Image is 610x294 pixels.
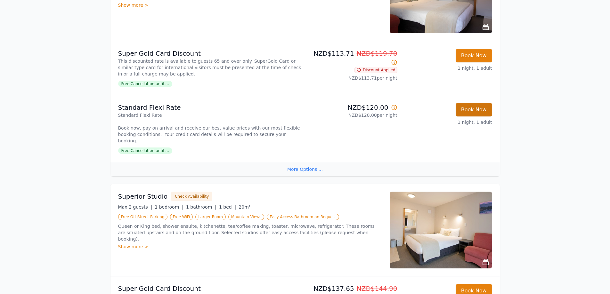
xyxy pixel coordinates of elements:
[118,49,303,58] p: Super Gold Card Discount
[228,214,264,220] span: Mountain Views
[118,223,382,242] p: Queen or King bed, shower ensuite, kitchenette, tea/coffee making, toaster, microwave, refrigerat...
[118,81,172,87] span: Free Cancellation until ...
[456,49,492,62] button: Book Now
[118,103,303,112] p: Standard Flexi Rate
[170,214,193,220] span: Free WiFi
[403,119,492,125] p: 1 night, 1 adult
[357,285,397,292] span: NZD$144.90
[239,204,250,210] span: 20m²
[118,204,152,210] span: Max 2 guests |
[186,204,216,210] span: 1 bathroom |
[267,214,339,220] span: Easy Access Bathroom on Request
[308,112,397,118] p: NZD$120.00 per night
[308,49,397,67] p: NZD$113.71
[403,65,492,71] p: 1 night, 1 adult
[354,67,397,73] span: Discount Applied
[456,103,492,116] button: Book Now
[357,50,397,57] span: NZD$119.70
[118,112,303,144] p: Standard Flexi Rate Book now, pay on arrival and receive our best value prices with our most flex...
[155,204,183,210] span: 1 bedroom |
[308,103,397,112] p: NZD$120.00
[118,58,303,77] p: This discounted rate is available to guests 65 and over only. SuperGold Card or similar type card...
[118,243,382,250] div: Show more >
[219,204,236,210] span: 1 bed |
[110,162,500,176] div: More Options ...
[118,147,172,154] span: Free Cancellation until ...
[171,192,212,201] button: Check Availability
[118,2,382,8] div: Show more >
[308,75,397,81] p: NZD$113.71 per night
[195,214,226,220] span: Larger Room
[118,192,168,201] h3: Superior Studio
[118,214,167,220] span: Free Off-Street Parking
[118,284,303,293] p: Super Gold Card Discount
